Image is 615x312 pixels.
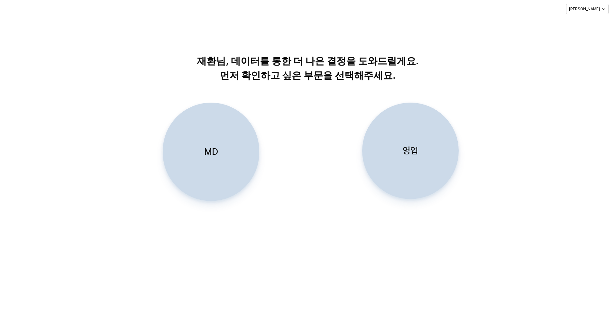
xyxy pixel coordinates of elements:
button: [PERSON_NAME] [566,4,609,14]
p: 영업 [403,145,418,157]
p: 재환님, 데이터를 통한 더 나은 결정을 도와드릴게요. 먼저 확인하고 싶은 부문을 선택해주세요. [143,54,472,83]
button: 영업 [362,103,459,199]
p: MD [204,146,218,158]
button: MD [163,103,259,201]
p: [PERSON_NAME] [569,6,600,12]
